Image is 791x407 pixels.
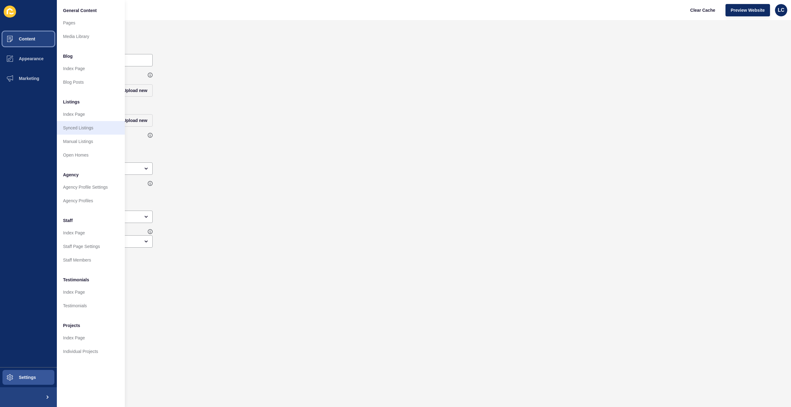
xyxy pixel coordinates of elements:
span: Projects [63,322,80,329]
button: Preview Website [725,4,770,16]
a: Staff Members [57,253,125,267]
a: Index Page [57,331,125,345]
a: Synced Listings [57,121,125,135]
span: LC [778,7,784,13]
span: Testimonials [63,277,89,283]
span: Clear Cache [690,7,715,13]
a: Staff Page Settings [57,240,125,253]
a: Agency Profile Settings [57,180,125,194]
button: Clear Cache [685,4,721,16]
a: Testimonials [57,299,125,313]
span: Listings [63,99,80,105]
span: Blog [63,53,73,59]
a: Pages [57,16,125,30]
a: Blog Posts [57,75,125,89]
a: Index Page [57,285,125,299]
span: Upload new [123,87,147,94]
a: Manual Listings [57,135,125,148]
span: Preview Website [731,7,765,13]
span: General Content [63,7,97,14]
a: Index Page [57,62,125,75]
a: Individual Projects [57,345,125,358]
a: Index Page [57,226,125,240]
a: Agency Profiles [57,194,125,208]
a: Open Homes [57,148,125,162]
button: Upload new [118,84,153,97]
a: Index Page [57,107,125,121]
a: Media Library [57,30,125,43]
span: Staff [63,217,73,224]
span: Agency [63,172,79,178]
button: Upload new [118,114,153,127]
span: Upload new [123,117,147,124]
